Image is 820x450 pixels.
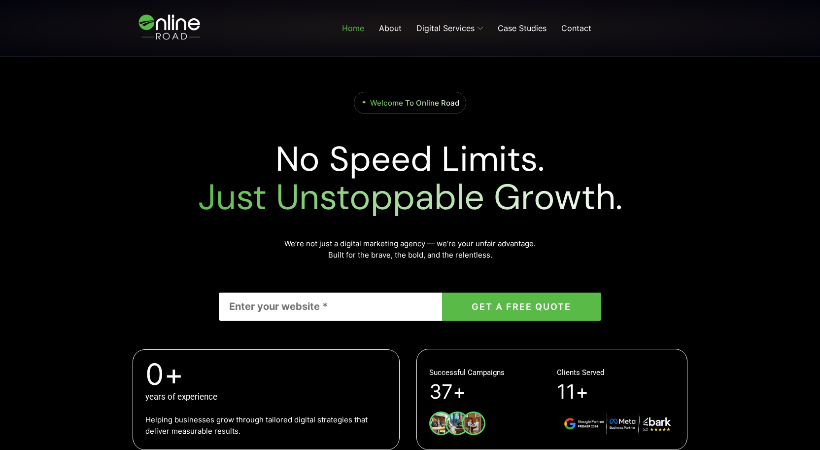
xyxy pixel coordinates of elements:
a: Digital Services [409,8,490,48]
h5: years of experience [145,393,387,401]
input: Enter your website * [219,293,442,321]
span: 0 [145,359,164,389]
a: About [372,8,409,48]
p: Helping businesses grow through tailored digital strategies that deliver measurable results. [145,413,387,437]
span: 11 [557,382,576,402]
a: Case Studies [490,8,554,48]
p: Successful Campaigns [429,367,505,378]
span: + [164,359,387,389]
h2: No Speed Limits. [129,140,691,217]
span: + [576,382,588,402]
span: Welcome To Online Road [370,98,459,108]
p: We’re not just a digital marketing agency — we’re your unfair advantage. Built for the brave, the... [219,238,601,261]
button: GET A FREE QUOTE [442,293,601,321]
span: 37 [429,382,453,402]
span: Just Unstoppable Growth. [198,174,622,220]
span: + [453,382,466,402]
a: Contact [554,8,599,48]
form: Contact form [219,293,601,321]
p: Clients Served [557,367,604,378]
a: Home [335,8,372,48]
